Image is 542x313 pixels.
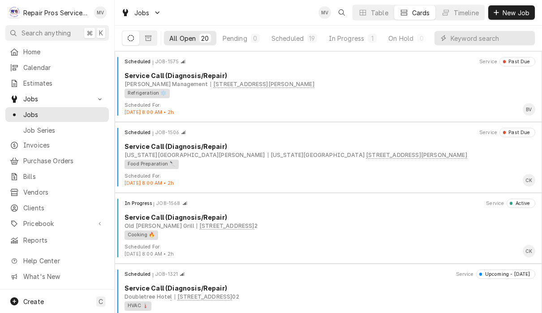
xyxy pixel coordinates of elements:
[318,6,331,19] div: Mindy Volker's Avatar
[125,222,535,230] div: Object Subtext
[507,199,535,208] div: Object Status
[125,102,174,116] div: Card Footer Extra Context
[523,174,535,187] div: CK
[506,129,530,136] div: Past Due
[125,243,174,258] div: Card Footer Extra Context
[125,270,185,278] div: Card Header Primary Content
[523,245,535,257] div: CK
[479,128,535,137] div: Card Header Secondary Content
[5,107,109,122] a: Jobs
[125,160,179,169] div: Food Preparation 🔪
[99,28,103,38] span: K
[499,128,535,137] div: Object Status
[211,80,314,88] div: Object Subtext Secondary
[118,270,538,278] div: Card Header
[479,58,497,65] div: Object Extra Context Header
[412,8,430,17] div: Cards
[155,271,178,278] div: Object ID
[118,102,538,116] div: Card Footer
[125,251,174,257] span: [DATE] 8:00 AM • 2h
[5,169,109,184] a: Bills
[86,28,93,38] span: ⌘
[156,200,180,207] div: Object ID
[118,128,538,137] div: Card Header
[125,160,532,169] div: Object Tag List
[5,25,109,41] button: Search anything⌘K
[23,235,104,245] span: Reports
[23,203,104,213] span: Clients
[419,34,424,43] div: 0
[23,140,104,150] span: Invoices
[5,269,109,284] a: Go to What's New
[23,172,104,181] span: Bills
[125,173,174,187] div: Card Footer Extra Context
[479,129,497,136] div: Object Extra Context Header
[125,71,535,80] div: Object Title
[115,193,542,264] div: Job Card: JOB-1568
[370,34,375,43] div: 1
[155,58,179,65] div: Object ID
[329,34,365,43] div: In Progress
[125,222,194,230] div: Object Subtext Primary
[125,180,174,186] span: [DATE] 8:00 AM • 2h
[371,8,388,17] div: Table
[115,51,542,122] div: Job Card: JOB-1575
[94,6,107,19] div: Mindy Volker's Avatar
[23,47,104,57] span: Home
[479,57,535,66] div: Card Header Secondary Content
[118,199,538,208] div: Card Header
[125,173,174,180] div: Object Extra Context Footer Label
[125,230,532,240] div: Object Tag List
[5,91,109,106] a: Go to Jobs
[523,103,535,116] div: Card Footer Primary Content
[451,31,530,45] input: Keyword search
[456,270,536,278] div: Card Header Secondary Content
[23,219,91,228] span: Pricebook
[523,103,535,116] div: Brian Volker's Avatar
[125,89,532,98] div: Object Tag List
[523,174,535,187] div: Card Footer Primary Content
[125,89,170,98] div: Refrigeration ❄️
[512,200,530,207] div: Active
[486,200,504,207] div: Object Extra Context Header
[169,34,196,43] div: All Open
[486,199,535,208] div: Card Header Secondary Content
[456,271,474,278] div: Object Extra Context Header
[118,57,538,66] div: Card Header
[22,28,71,38] span: Search anything
[23,63,104,72] span: Calendar
[23,272,103,281] span: What's New
[523,245,535,257] div: Caleb Kvale's Avatar
[117,5,165,20] a: Go to Jobs
[5,253,109,268] a: Go to Help Center
[5,233,109,248] a: Reports
[23,94,91,104] span: Jobs
[125,102,174,109] div: Object Extra Context Footer Label
[125,200,154,207] div: Object State
[125,180,174,187] div: Object Extra Context Footer Value
[454,8,479,17] div: Timeline
[118,142,538,169] div: Card Body
[318,6,331,19] div: MV
[8,6,21,19] div: Repair Pros Services Inc's Avatar
[125,283,535,293] div: Object Title
[523,174,535,187] div: Caleb Kvale's Avatar
[23,187,104,197] span: Vendors
[118,283,538,310] div: Card Body
[223,34,247,43] div: Pending
[501,8,531,17] span: New Job
[125,109,174,115] span: [DATE] 8:00 AM • 2h
[5,200,109,215] a: Clients
[5,185,109,200] a: Vendors
[125,199,188,208] div: Card Header Primary Content
[23,156,104,165] span: Purchase Orders
[125,301,532,311] div: Object Tag List
[523,103,535,116] div: BV
[125,58,153,65] div: Object State
[118,173,538,187] div: Card Footer
[5,44,109,59] a: Home
[5,76,109,91] a: Estimates
[125,57,186,66] div: Card Header Primary Content
[118,71,538,98] div: Card Body
[23,110,104,119] span: Jobs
